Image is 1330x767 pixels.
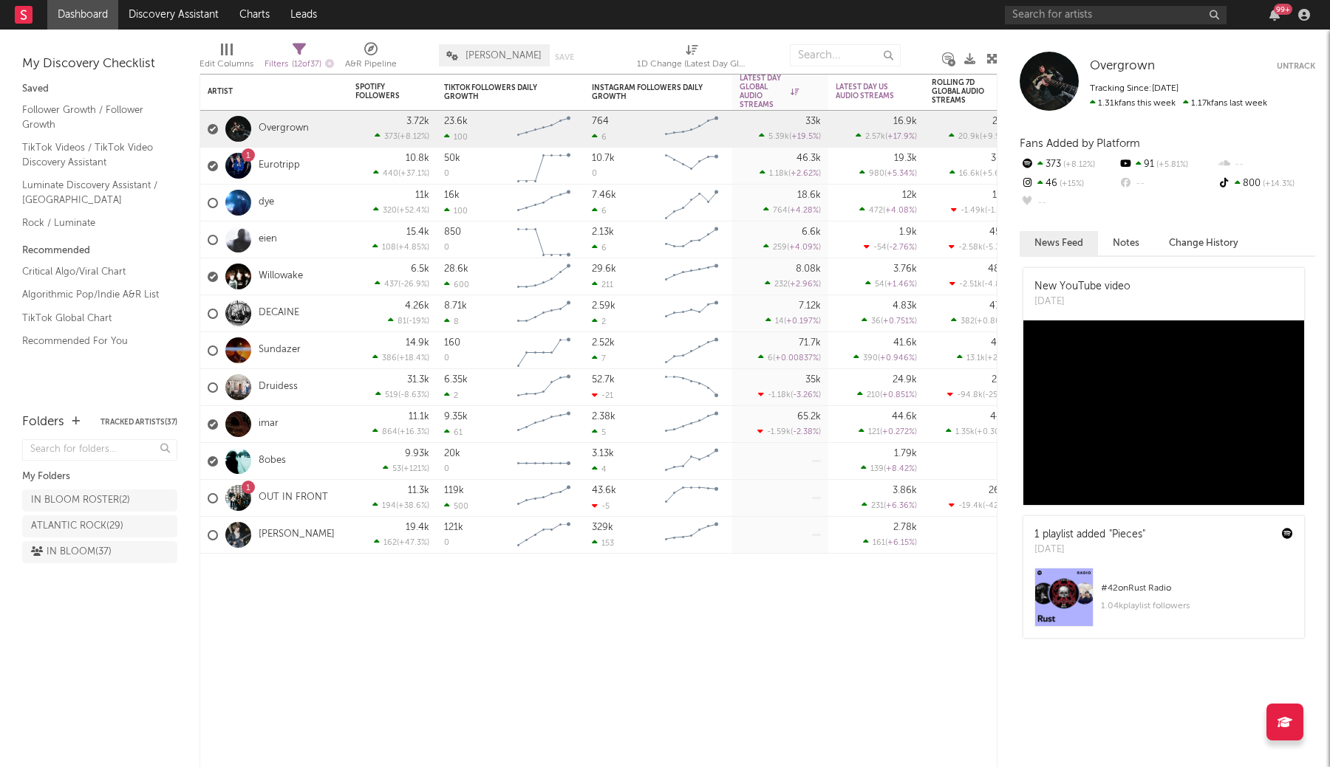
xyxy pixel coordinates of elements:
span: +14.3 % [1261,180,1295,188]
a: Sundazer [259,344,301,357]
svg: Chart title [658,221,725,258]
span: +52.4 % [399,207,427,215]
div: ( ) [861,464,917,473]
a: Luminate Discovery Assistant / [GEOGRAPHIC_DATA] [22,177,163,207]
div: 7 [592,354,606,363]
div: 440k [990,412,1013,422]
div: 1.9k [899,227,917,237]
div: 46 [1020,174,1118,193]
div: 52.7k [592,375,615,385]
div: 3.72k [406,117,429,126]
div: 4.26k [405,301,429,311]
span: 980 [869,170,884,178]
svg: Chart title [658,480,725,517]
div: ( ) [865,279,917,289]
div: ( ) [864,242,917,252]
a: Overgrown [259,123,309,135]
span: +8.12 % [400,133,427,141]
span: -2.58k [958,244,983,252]
span: Fans Added by Platform [1020,138,1140,149]
div: 65.2k [797,412,821,422]
div: -21 [592,391,613,400]
div: 33k [805,117,821,126]
button: Notes [1098,231,1154,255]
span: [PERSON_NAME] [465,51,542,61]
a: eien [259,233,277,246]
input: Search for folders... [22,439,177,461]
div: 15.4k [406,227,429,237]
div: 28.6k [444,264,468,274]
a: OUT IN FRONT [259,492,328,504]
a: 8obes [259,455,286,467]
div: 8.08k [796,264,821,274]
div: ( ) [951,316,1013,326]
span: +8.12 % [1061,161,1095,169]
div: 160 [444,338,460,348]
span: -25.6 % [985,391,1011,399]
a: Druidess [259,381,298,393]
svg: Chart title [511,258,577,295]
span: 108 [382,244,396,252]
div: ATLANTIC ROCK ( 29 ) [31,517,123,535]
div: 126k [992,190,1013,200]
button: News Feed [1020,231,1098,255]
div: 800 [1217,174,1315,193]
div: 119k [444,486,464,495]
div: 31.3k [407,375,429,385]
span: ( 12 of 37 ) [292,61,321,69]
div: ( ) [758,390,821,399]
span: +15 % [1057,180,1084,188]
div: 373 [1020,155,1118,174]
div: 71.7k [799,338,821,348]
span: +16.3 % [400,428,427,436]
div: Edit Columns [199,37,253,80]
div: 600 [444,280,469,289]
span: 259 [773,244,787,252]
span: +5.81 % [1154,161,1188,169]
span: 5.39k [768,133,789,141]
div: 10.8k [406,154,429,163]
span: 232 [774,281,788,289]
div: 10.7k [592,154,615,163]
div: A&R Pipeline [345,37,397,80]
div: Folders [22,413,64,431]
div: 8.71k [444,301,467,311]
div: 2.59k [592,301,615,311]
a: #42onRust Radio1.04kplaylist followers [1023,568,1304,638]
div: 11.3k [408,486,429,495]
span: -1.59k [767,428,791,436]
div: 44.6k [892,412,917,422]
div: ( ) [763,205,821,215]
div: 0 [444,244,449,252]
div: 4.83k [893,301,917,311]
div: 46.3k [797,154,821,163]
div: 7.46k [592,190,616,200]
span: +4.09 % [789,244,819,252]
div: -- [1217,155,1315,174]
span: -5.39 % [985,244,1011,252]
div: [DATE] [1034,295,1130,309]
div: 6 [592,206,607,216]
div: ( ) [857,390,917,399]
div: Artist [208,87,318,96]
span: 16.6k [959,170,980,178]
div: 12k [902,190,917,200]
div: ( ) [765,279,821,289]
div: ( ) [856,131,917,141]
div: 2 [444,391,458,400]
div: 41.6k [893,338,917,348]
span: 864 [382,428,398,436]
svg: Chart title [511,148,577,185]
div: 1D Change (Latest Day Global Audio Streams) [637,55,748,73]
div: 3.86k [893,486,917,495]
a: [PERSON_NAME] [259,529,335,541]
a: Rock / Luminate [22,215,163,231]
div: ( ) [765,316,821,326]
div: # 42 on Rust Radio [1101,579,1293,597]
div: 3.76k [893,264,917,274]
svg: Chart title [511,443,577,480]
div: ( ) [375,131,429,141]
a: IN BLOOM(37) [22,541,177,563]
a: Critical Algo/Viral Chart [22,264,163,280]
div: 8 [444,317,459,326]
